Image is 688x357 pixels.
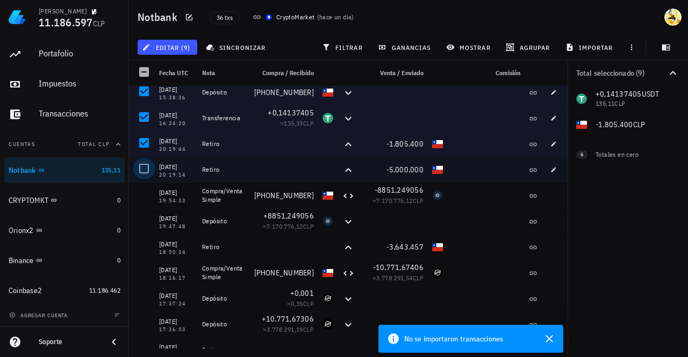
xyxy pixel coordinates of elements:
span: filtrar [324,43,363,52]
span: [PHONE_NUMBER] [254,268,314,278]
a: Orionx2 0 [4,217,125,243]
a: Coinbase2 11.186.462 [4,278,125,303]
span: 36 txs [217,12,233,24]
div: Retiro [202,165,245,174]
a: Binance 0 [4,247,125,273]
span: ( ) [317,12,354,23]
div: Totales en cero [596,150,658,159]
img: LedgiFi [9,9,26,26]
span: +0,14137405 [268,108,314,118]
div: CLP-icon [322,87,333,98]
div: 19:54:33 [159,198,193,203]
img: CryptoMKT [266,14,272,20]
div: XLM-icon [432,267,443,278]
div: Retiro [202,346,245,354]
button: CuentasTotal CLP [4,132,125,157]
span: 135,33 [284,119,303,127]
span: ≈ [372,274,424,282]
div: CLP-icon [432,242,443,252]
span: editar (9) [144,43,190,52]
div: [DATE] [159,316,193,327]
div: Fecha UTC [155,60,198,86]
div: Nota [198,60,249,86]
span: +10.771,67306 [262,314,314,324]
button: filtrar [318,40,369,55]
a: Portafolio [4,41,125,67]
div: Depósito [202,88,245,97]
div: [DATE] [159,162,193,172]
div: CLP-icon [322,190,333,201]
div: [PERSON_NAME] [39,7,87,16]
div: USDT-icon [322,113,333,123]
span: 11.186.462 [89,286,120,294]
div: 16:24:20 [159,121,193,126]
span: Compra / Recibido [262,69,314,77]
div: CRYPTOMKT [9,196,48,205]
div: 20:19:14 [159,172,193,178]
div: Transferencia [202,114,245,122]
span: importar [568,43,613,52]
div: CryptoMarket [276,12,315,23]
button: agregar cuenta [6,310,73,320]
span: CLP [303,222,314,230]
div: [DATE] [159,187,193,198]
span: CLP [93,19,105,28]
div: 18:16:17 [159,275,193,281]
div: avatar [664,9,682,26]
span: 11.186.597 [39,15,93,30]
span: 135,11 [102,166,120,174]
span: ≈ [287,300,314,308]
span: ≈ [372,196,424,205]
div: [DATE] [159,84,193,95]
button: editar (9) [138,40,197,55]
div: 18:50:34 [159,250,193,255]
a: Notbank 135,11 [4,157,125,183]
div: ADA-icon [432,190,443,201]
div: [DATE] [159,239,193,250]
span: +0,001 [290,288,314,298]
h1: Notbank [138,9,182,26]
span: No se importaron transacciones [404,333,503,345]
div: Orionx2 [9,226,34,235]
span: [PHONE_NUMBER] [254,191,314,200]
div: 17:37:24 [159,301,193,307]
span: [PHONE_NUMBER] [254,88,314,97]
div: Total seleccionado (9) [576,69,666,77]
div: Depósito [202,320,245,329]
div: CLP-icon [432,164,443,175]
button: sincronizar [202,40,273,55]
span: -8851,249056 [375,185,424,195]
div: Retiro [202,243,245,251]
span: ≈ [280,119,314,127]
span: CLP [303,119,314,127]
a: CRYPTOMKT 0 [4,187,125,213]
div: Compra / Recibido [249,60,318,86]
button: ganancias [374,40,438,55]
span: 6 [580,150,583,159]
span: CLP [303,300,314,308]
span: mostrar [448,43,491,52]
div: Compra/Venta Simple [202,187,245,204]
div: Depósito [202,217,245,225]
div: Depósito [202,294,245,303]
span: -1.805.400 [386,139,424,149]
div: Notbank [9,166,36,175]
div: [DATE] [159,342,193,353]
div: Transacciones [39,108,120,119]
span: +8851,249056 [263,211,314,221]
span: 0,35 [291,300,303,308]
div: CLP-icon [432,139,443,149]
div: Venta / Enviado [359,60,428,86]
div: Compra/Venta Simple [202,264,245,281]
div: XLM-icon [322,319,333,330]
div: [DATE] [159,265,193,275]
span: agrupar [508,43,550,52]
button: Total seleccionado (9) [568,60,688,86]
div: [DATE] [159,213,193,224]
span: 3.778.291,19 [267,325,303,333]
div: XLM-icon [322,293,333,304]
span: -3.643.457 [386,242,424,252]
div: [DATE] [159,136,193,147]
div: ADA-icon [322,216,333,227]
span: 0 [117,256,120,264]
